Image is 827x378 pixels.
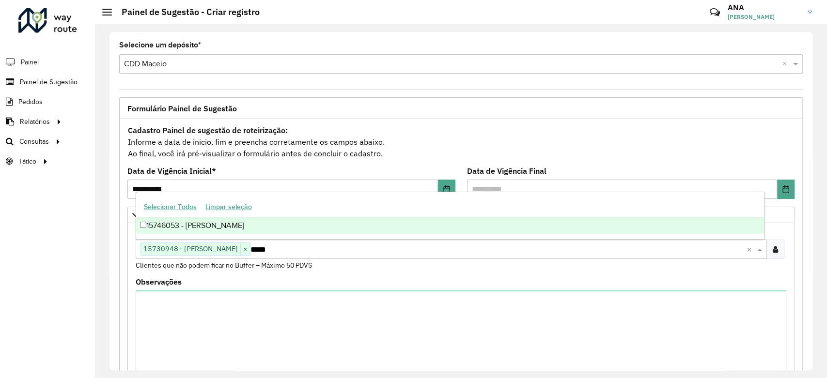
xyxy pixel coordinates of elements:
h3: ANA [728,3,800,12]
span: × [240,243,250,255]
span: Painel [21,57,39,67]
div: Informe a data de inicio, fim e preencha corretamente os campos abaixo. Ao final, você irá pré-vi... [127,124,795,160]
span: Tático [18,156,36,166]
span: Consultas [19,136,49,147]
span: Clear all [747,243,755,255]
span: 15730948 - [PERSON_NAME] [141,243,240,255]
button: Selecionar Todos [140,199,201,214]
a: Contato Rápido [704,2,725,23]
label: Selecione um depósito [119,39,201,51]
small: Clientes que não podem ficar no Buffer – Máximo 50 PDVS [136,261,312,270]
h2: Painel de Sugestão - Criar registro [112,7,260,17]
span: Clear all [782,58,791,70]
ng-dropdown-panel: Options list [136,192,765,240]
button: Limpar seleção [201,199,256,214]
button: Choose Date [777,180,795,199]
a: Priorizar Cliente - Não podem ficar no buffer [127,207,795,223]
span: Painel de Sugestão [20,77,78,87]
label: Data de Vigência Inicial [127,165,216,177]
span: Relatórios [20,117,50,127]
span: [PERSON_NAME] [728,13,800,21]
span: Formulário Painel de Sugestão [127,105,237,112]
strong: Cadastro Painel de sugestão de roteirização: [128,125,288,135]
label: Data de Vigência Final [467,165,546,177]
button: Choose Date [438,180,455,199]
span: Pedidos [18,97,43,107]
label: Observações [136,276,182,287]
div: 15746053 - [PERSON_NAME] [136,217,764,234]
